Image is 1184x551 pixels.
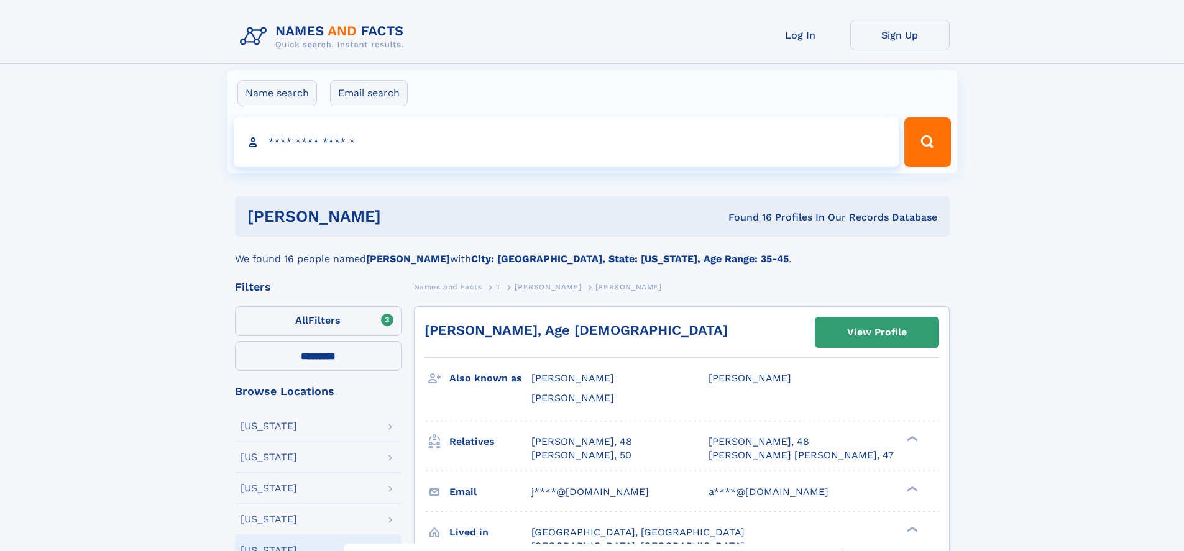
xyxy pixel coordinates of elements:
h3: Email [449,481,531,503]
div: [US_STATE] [241,483,297,493]
a: [PERSON_NAME], 50 [531,449,631,462]
a: View Profile [815,317,938,347]
input: search input [234,117,899,167]
span: All [295,314,308,326]
a: [PERSON_NAME], Age [DEMOGRAPHIC_DATA] [424,322,728,338]
span: [PERSON_NAME] [515,283,581,291]
label: Email search [330,80,408,106]
a: [PERSON_NAME] [515,279,581,294]
span: [PERSON_NAME] [709,372,791,384]
div: Found 16 Profiles In Our Records Database [554,211,937,224]
a: [PERSON_NAME] [PERSON_NAME], 47 [709,449,894,462]
h3: Also known as [449,368,531,389]
div: View Profile [847,318,907,347]
b: [PERSON_NAME] [366,253,450,265]
span: [GEOGRAPHIC_DATA], [GEOGRAPHIC_DATA] [531,526,745,538]
h1: [PERSON_NAME] [247,209,555,224]
a: T [496,279,501,294]
span: T [496,283,501,291]
div: [US_STATE] [241,452,297,462]
div: [US_STATE] [241,421,297,431]
div: ❯ [904,434,919,442]
h3: Relatives [449,431,531,452]
div: ❯ [904,525,919,533]
a: [PERSON_NAME], 48 [531,435,632,449]
div: Browse Locations [235,386,402,397]
h3: Lived in [449,522,531,543]
b: City: [GEOGRAPHIC_DATA], State: [US_STATE], Age Range: 35-45 [471,253,789,265]
img: Logo Names and Facts [235,20,414,53]
label: Filters [235,306,402,336]
div: ❯ [904,485,919,493]
label: Name search [237,80,317,106]
div: We found 16 people named with . [235,237,950,266]
span: [PERSON_NAME] [595,283,662,291]
span: [PERSON_NAME] [531,392,614,404]
a: [PERSON_NAME], 48 [709,435,809,449]
a: Names and Facts [414,279,482,294]
span: [PERSON_NAME] [531,372,614,384]
div: Filters [235,281,402,293]
button: Search Button [904,117,950,167]
div: [US_STATE] [241,514,297,524]
a: Log In [751,20,850,50]
a: Sign Up [850,20,950,50]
